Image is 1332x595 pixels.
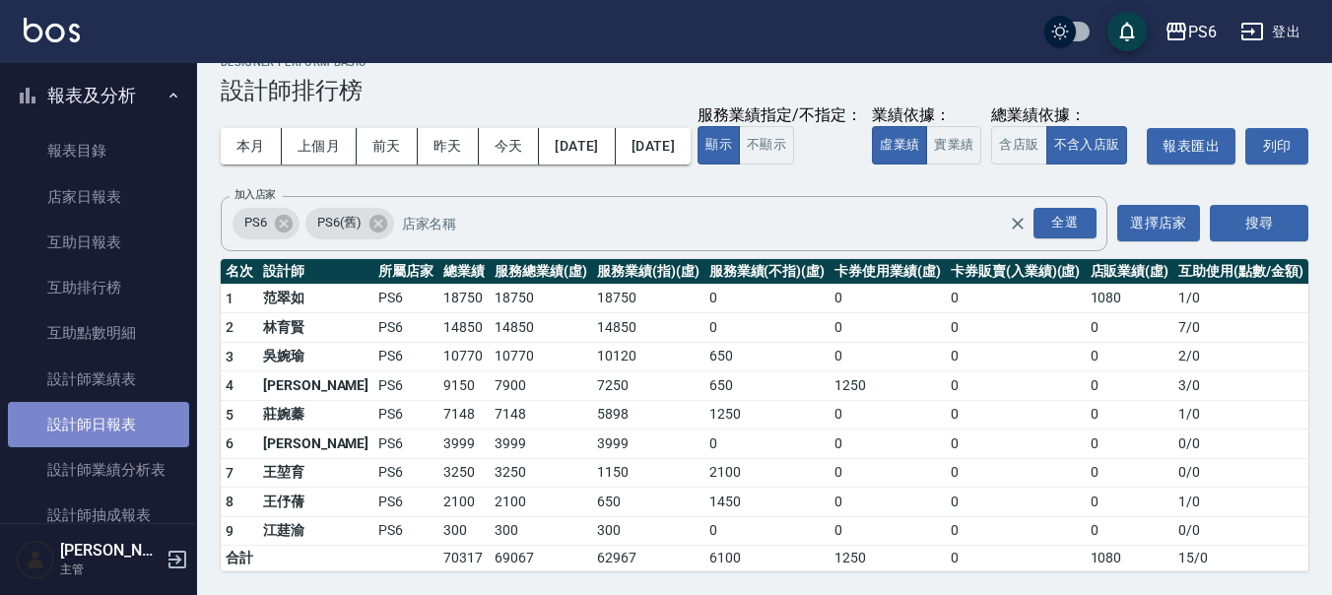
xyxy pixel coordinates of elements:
[226,377,233,393] span: 4
[1086,488,1174,517] td: 0
[830,371,946,401] td: 1250
[373,313,438,343] td: PS6
[616,128,691,165] button: [DATE]
[946,259,1086,285] th: 卡券販賣(入業績)(虛)
[991,126,1046,165] button: 含店販
[946,546,1086,571] td: 0
[592,430,704,459] td: 3999
[258,458,374,488] td: 王堃育
[490,313,592,343] td: 14850
[373,516,438,546] td: PS6
[704,400,831,430] td: 1250
[1107,12,1147,51] button: save
[830,546,946,571] td: 1250
[490,458,592,488] td: 3250
[221,77,1308,104] h3: 設計師排行榜
[1173,488,1308,517] td: 1 / 0
[438,488,490,517] td: 2100
[1086,284,1174,313] td: 1080
[830,430,946,459] td: 0
[704,546,831,571] td: 6100
[704,488,831,517] td: 1450
[490,430,592,459] td: 3999
[1188,20,1217,44] div: PS6
[490,259,592,285] th: 服務總業績(虛)
[258,430,374,459] td: [PERSON_NAME]
[258,516,374,546] td: 江莛渝
[592,546,704,571] td: 62967
[946,284,1086,313] td: 0
[438,458,490,488] td: 3250
[258,284,374,313] td: 范翠如
[234,187,276,202] label: 加入店家
[592,342,704,371] td: 10120
[60,541,161,561] h5: [PERSON_NAME]
[1033,208,1097,238] div: 全選
[438,516,490,546] td: 300
[490,546,592,571] td: 69067
[1173,458,1308,488] td: 0 / 0
[704,371,831,401] td: 650
[8,265,189,310] a: 互助排行榜
[946,371,1086,401] td: 0
[8,402,189,447] a: 設計師日報表
[8,70,189,121] button: 報表及分析
[1086,546,1174,571] td: 1080
[1086,342,1174,371] td: 0
[1147,128,1235,165] a: 報表匯出
[438,546,490,571] td: 70317
[438,259,490,285] th: 總業績
[698,126,740,165] button: 顯示
[830,458,946,488] td: 0
[592,371,704,401] td: 7250
[592,284,704,313] td: 18750
[490,516,592,546] td: 300
[418,128,479,165] button: 昨天
[946,342,1086,371] td: 0
[592,313,704,343] td: 14850
[282,128,357,165] button: 上個月
[490,371,592,401] td: 7900
[1173,430,1308,459] td: 0 / 0
[592,259,704,285] th: 服務業績(指)(虛)
[704,342,831,371] td: 650
[946,516,1086,546] td: 0
[490,488,592,517] td: 2100
[704,259,831,285] th: 服務業績(不指)(虛)
[373,488,438,517] td: PS6
[357,128,418,165] button: 前天
[305,213,373,232] span: PS6(舊)
[1232,14,1308,50] button: 登出
[1086,313,1174,343] td: 0
[1173,371,1308,401] td: 3 / 0
[1173,400,1308,430] td: 1 / 0
[872,105,981,126] div: 業績依據：
[221,259,1308,572] table: a dense table
[1173,259,1308,285] th: 互助使用(點數/金額)
[1245,128,1308,165] button: 列印
[830,342,946,371] td: 0
[373,371,438,401] td: PS6
[226,319,233,335] span: 2
[60,561,161,578] p: 主管
[373,259,438,285] th: 所屬店家
[226,523,233,539] span: 9
[258,259,374,285] th: 設計師
[438,313,490,343] td: 14850
[830,516,946,546] td: 0
[830,488,946,517] td: 0
[1173,313,1308,343] td: 7 / 0
[872,126,927,165] button: 虛業績
[24,18,80,42] img: Logo
[397,206,1043,240] input: 店家名稱
[1030,204,1100,242] button: Open
[479,128,540,165] button: 今天
[258,313,374,343] td: 林育賢
[8,310,189,356] a: 互助點數明細
[592,458,704,488] td: 1150
[704,284,831,313] td: 0
[438,430,490,459] td: 3999
[226,407,233,423] span: 5
[830,284,946,313] td: 0
[438,342,490,371] td: 10770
